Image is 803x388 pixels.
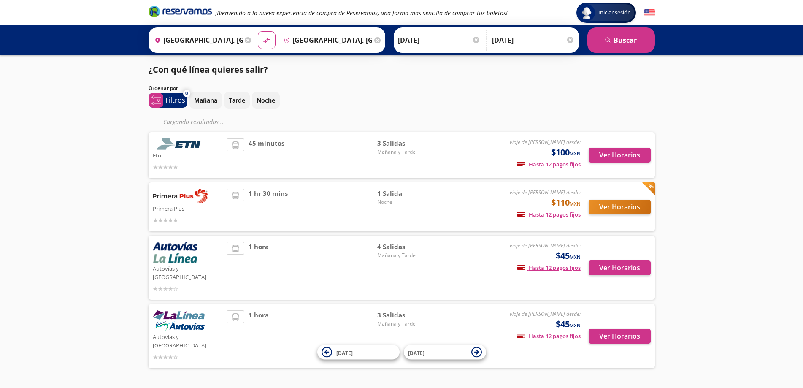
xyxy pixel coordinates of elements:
button: [DATE] [404,345,486,360]
span: $45 [556,318,581,331]
em: viaje de [PERSON_NAME] desde: [510,242,581,249]
img: Autovías y La Línea [153,242,197,263]
img: Primera Plus [153,189,208,203]
button: Noche [252,92,280,109]
p: Autovías y [GEOGRAPHIC_DATA] [153,263,223,281]
span: 1 hr 30 mins [249,189,288,225]
span: Iniciar sesión [595,8,634,17]
span: 1 Salida [377,189,436,198]
button: Ver Horarios [589,148,651,163]
p: ¿Con qué línea quieres salir? [149,63,268,76]
span: $110 [551,196,581,209]
span: 0 [185,90,188,97]
span: [DATE] [336,349,353,356]
span: 1 hora [249,242,269,293]
input: Buscar Destino [280,30,372,51]
button: Tarde [224,92,250,109]
span: 45 minutos [249,138,284,172]
span: $45 [556,250,581,262]
small: MXN [570,150,581,157]
small: MXN [570,322,581,328]
span: Mañana y Tarde [377,252,436,259]
span: Noche [377,198,436,206]
input: Opcional [492,30,575,51]
p: Etn [153,150,223,160]
button: 0Filtros [149,93,187,108]
p: Ordenar por [149,84,178,92]
p: Tarde [229,96,245,105]
button: English [644,8,655,18]
a: Brand Logo [149,5,212,20]
button: Ver Horarios [589,260,651,275]
p: Primera Plus [153,203,223,213]
p: Autovías y [GEOGRAPHIC_DATA] [153,331,223,350]
small: MXN [570,201,581,207]
span: $100 [551,146,581,159]
button: Ver Horarios [589,329,651,344]
span: Hasta 12 pagos fijos [517,160,581,168]
button: Ver Horarios [589,200,651,214]
em: Cargando resultados ... [163,118,224,126]
span: Mañana y Tarde [377,320,436,328]
input: Elegir Fecha [398,30,481,51]
span: [DATE] [408,349,424,356]
span: 3 Salidas [377,138,436,148]
button: Buscar [587,27,655,53]
i: Brand Logo [149,5,212,18]
small: MXN [570,254,581,260]
button: [DATE] [317,345,400,360]
span: 4 Salidas [377,242,436,252]
em: viaje de [PERSON_NAME] desde: [510,138,581,146]
img: Autovías y La Línea [153,310,205,331]
em: viaje de [PERSON_NAME] desde: [510,310,581,317]
em: ¡Bienvenido a la nueva experiencia de compra de Reservamos, una forma más sencilla de comprar tus... [215,9,508,17]
span: Hasta 12 pagos fijos [517,332,581,340]
span: 3 Salidas [377,310,436,320]
span: Hasta 12 pagos fijos [517,211,581,218]
p: Noche [257,96,275,105]
img: Etn [153,138,208,150]
button: Mañana [189,92,222,109]
span: Hasta 12 pagos fijos [517,264,581,271]
span: Mañana y Tarde [377,148,436,156]
span: 1 hora [249,310,269,362]
em: viaje de [PERSON_NAME] desde: [510,189,581,196]
p: Mañana [194,96,217,105]
input: Buscar Origen [151,30,243,51]
p: Filtros [165,95,185,105]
